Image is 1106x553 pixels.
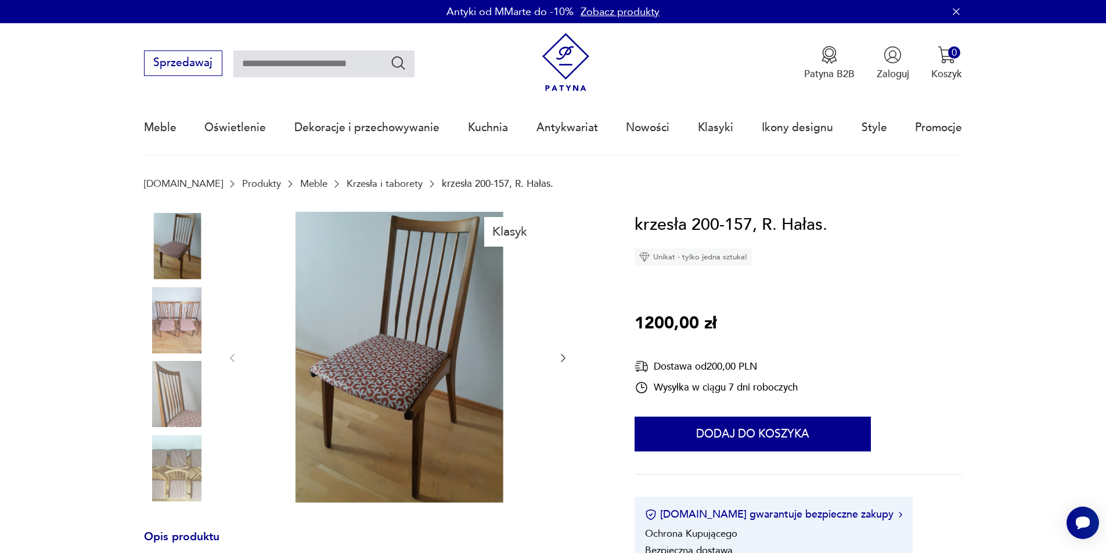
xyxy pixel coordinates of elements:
[390,55,407,71] button: Szukaj
[144,361,210,427] img: Zdjęcie produktu krzesła 200-157, R. Hałas.
[948,46,960,59] div: 0
[804,46,855,81] button: Patyna B2B
[144,178,223,189] a: [DOMAIN_NAME]
[468,101,508,154] a: Kuchnia
[820,46,838,64] img: Ikona medalu
[242,178,281,189] a: Produkty
[144,50,222,76] button: Sprzedawaj
[645,507,902,522] button: [DOMAIN_NAME] gwarantuje bezpieczne zakupy
[635,310,716,337] p: 1200,00 zł
[144,287,210,353] img: Zdjęcie produktu krzesła 200-157, R. Hałas.
[300,178,327,189] a: Meble
[635,212,827,238] h1: krzesła 200-157, R. Hałas.
[635,381,798,395] div: Wysyłka w ciągu 7 dni roboczych
[698,101,733,154] a: Klasyki
[931,67,962,81] p: Koszyk
[931,46,962,81] button: 0Koszyk
[144,435,210,501] img: Zdjęcie produktu krzesła 200-157, R. Hałas.
[536,101,598,154] a: Antykwariat
[204,101,266,154] a: Oświetlenie
[253,212,543,503] img: Zdjęcie produktu krzesła 200-157, R. Hałas.
[442,178,553,189] p: krzesła 200-157, R. Hałas.
[144,213,210,279] img: Zdjęcie produktu krzesła 200-157, R. Hałas.
[877,67,909,81] p: Zaloguj
[899,512,902,518] img: Ikona strzałki w prawo
[877,46,909,81] button: Zaloguj
[581,5,660,19] a: Zobacz produkty
[938,46,956,64] img: Ikona koszyka
[645,509,657,521] img: Ikona certyfikatu
[639,252,650,262] img: Ikona diamentu
[645,527,737,540] li: Ochrona Kupującego
[635,359,798,374] div: Dostawa od 200,00 PLN
[804,67,855,81] p: Patyna B2B
[635,248,752,266] div: Unikat - tylko jedna sztuka!
[762,101,833,154] a: Ikony designu
[144,59,222,68] a: Sprzedawaj
[1067,507,1099,539] iframe: Smartsupp widget button
[484,217,536,246] div: Klasyk
[347,178,423,189] a: Krzesła i taborety
[294,101,439,154] a: Dekoracje i przechowywanie
[144,101,176,154] a: Meble
[446,5,574,19] p: Antyki od MMarte do -10%
[804,46,855,81] a: Ikona medaluPatyna B2B
[884,46,902,64] img: Ikonka użytkownika
[635,417,871,451] button: Dodaj do koszyka
[915,101,962,154] a: Promocje
[635,359,649,374] img: Ikona dostawy
[862,101,887,154] a: Style
[626,101,669,154] a: Nowości
[536,33,595,92] img: Patyna - sklep z meblami i dekoracjami vintage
